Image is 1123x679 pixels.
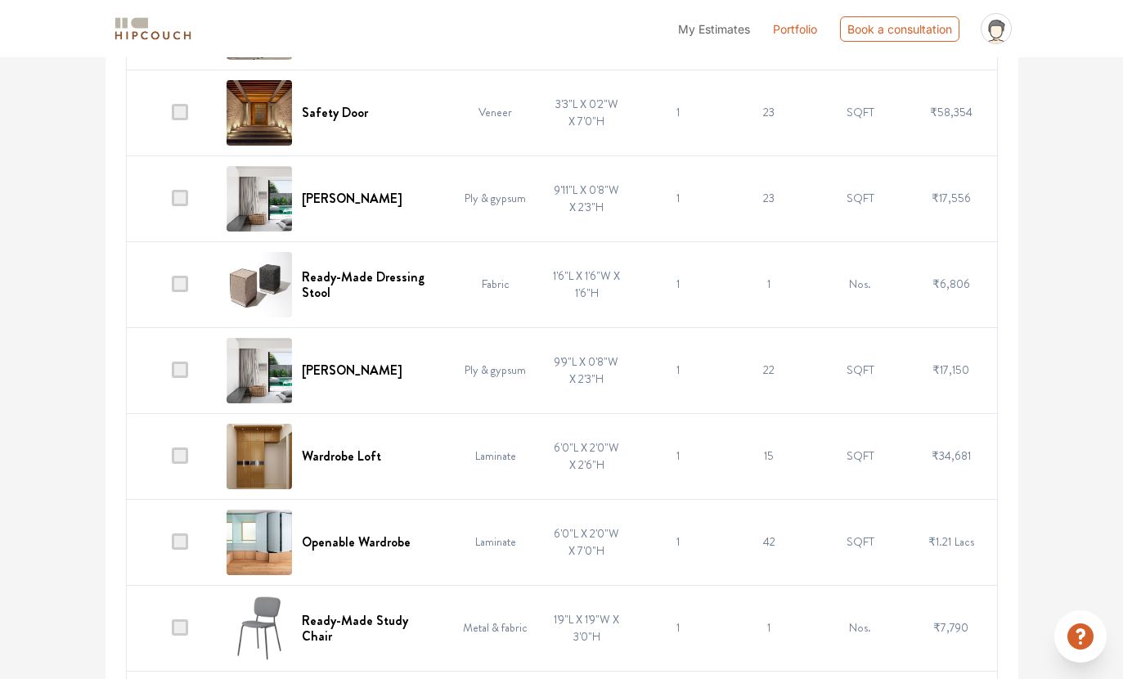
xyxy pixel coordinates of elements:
[112,11,194,47] span: logo-horizontal.svg
[632,327,723,413] td: 1
[932,190,971,206] span: ₹17,556
[723,585,814,671] td: 1
[541,585,631,671] td: 1'9"L X 1'9"W X 3'0"H
[227,510,292,575] img: Openable Wardrobe
[112,15,194,43] img: logo-horizontal.svg
[840,16,959,42] div: Book a consultation
[302,362,402,378] h6: [PERSON_NAME]
[302,191,402,206] h6: [PERSON_NAME]
[541,327,631,413] td: 9'9"L X 0'8"W X 2'3"H
[302,534,411,550] h6: Openable Wardrobe
[815,499,905,585] td: SQFT
[302,105,368,120] h6: Safety Door
[815,155,905,241] td: SQFT
[930,104,973,120] span: ₹58,354
[227,424,292,489] img: Wardrobe Loft
[632,499,723,585] td: 1
[815,585,905,671] td: Nos.
[723,155,814,241] td: 23
[955,533,974,550] span: Lacs
[450,499,541,585] td: Laminate
[723,241,814,327] td: 1
[450,585,541,671] td: Metal & fabric
[678,22,750,36] span: My Estimates
[227,596,292,661] img: Ready-Made Study Chair
[928,533,951,550] span: ₹1.21
[723,499,814,585] td: 42
[815,413,905,499] td: SQFT
[632,413,723,499] td: 1
[932,362,969,378] span: ₹17,150
[302,269,440,300] h6: Ready-Made Dressing Stool
[815,241,905,327] td: Nos.
[723,327,814,413] td: 22
[632,70,723,155] td: 1
[450,327,541,413] td: Ply & gypsum
[227,80,292,146] img: Safety Door
[450,155,541,241] td: Ply & gypsum
[933,619,968,636] span: ₹7,790
[450,413,541,499] td: Laminate
[302,448,381,464] h6: Wardrobe Loft
[227,252,292,317] img: Ready-Made Dressing Stool
[541,241,631,327] td: 1'6"L X 1'6"W X 1'6"H
[632,585,723,671] td: 1
[723,413,814,499] td: 15
[302,613,440,644] h6: Ready-Made Study Chair
[450,241,541,327] td: Fabric
[632,155,723,241] td: 1
[541,70,631,155] td: 3'3"L X 0'2"W X 7'0"H
[541,155,631,241] td: 9'11"L X 0'8"W X 2'3"H
[541,499,631,585] td: 6'0"L X 2'0"W X 7'0"H
[773,20,817,38] a: Portfolio
[450,70,541,155] td: Veneer
[932,447,971,464] span: ₹34,681
[227,166,292,232] img: Curtain Pelmet
[815,70,905,155] td: SQFT
[632,241,723,327] td: 1
[227,338,292,403] img: Curtain Pelmet
[815,327,905,413] td: SQFT
[932,276,970,292] span: ₹6,806
[541,413,631,499] td: 6'0"L X 2'0"W X 2'6"H
[723,70,814,155] td: 23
